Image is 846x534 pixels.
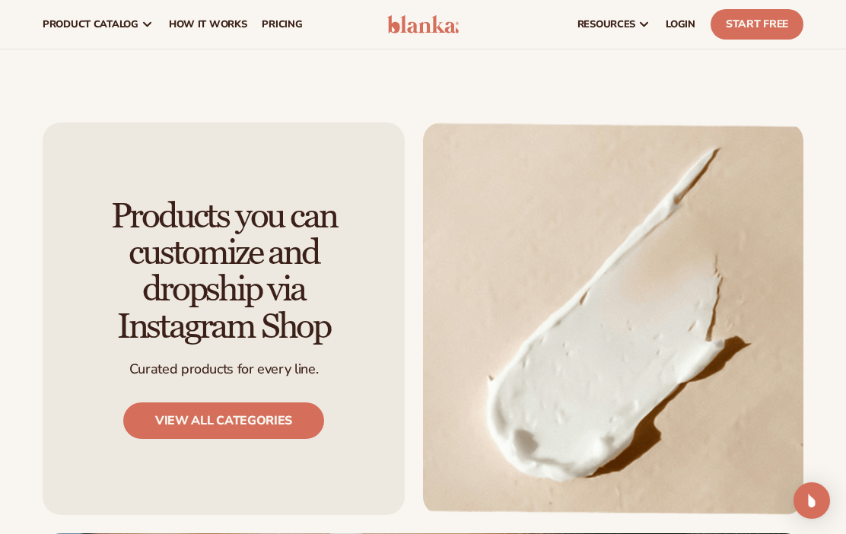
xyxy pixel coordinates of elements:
[666,18,695,30] span: LOGIN
[169,18,247,30] span: How It Works
[577,18,635,30] span: resources
[129,361,318,378] p: Curated products for every line.
[711,9,803,40] a: Start Free
[423,122,803,514] img: Moisturizer cream swatch.
[43,18,138,30] span: product catalog
[262,18,302,30] span: pricing
[80,199,367,345] h2: Products you can customize and dropship via Instagram Shop
[387,15,458,33] img: logo
[794,482,830,519] div: Open Intercom Messenger
[123,402,324,439] a: View all categories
